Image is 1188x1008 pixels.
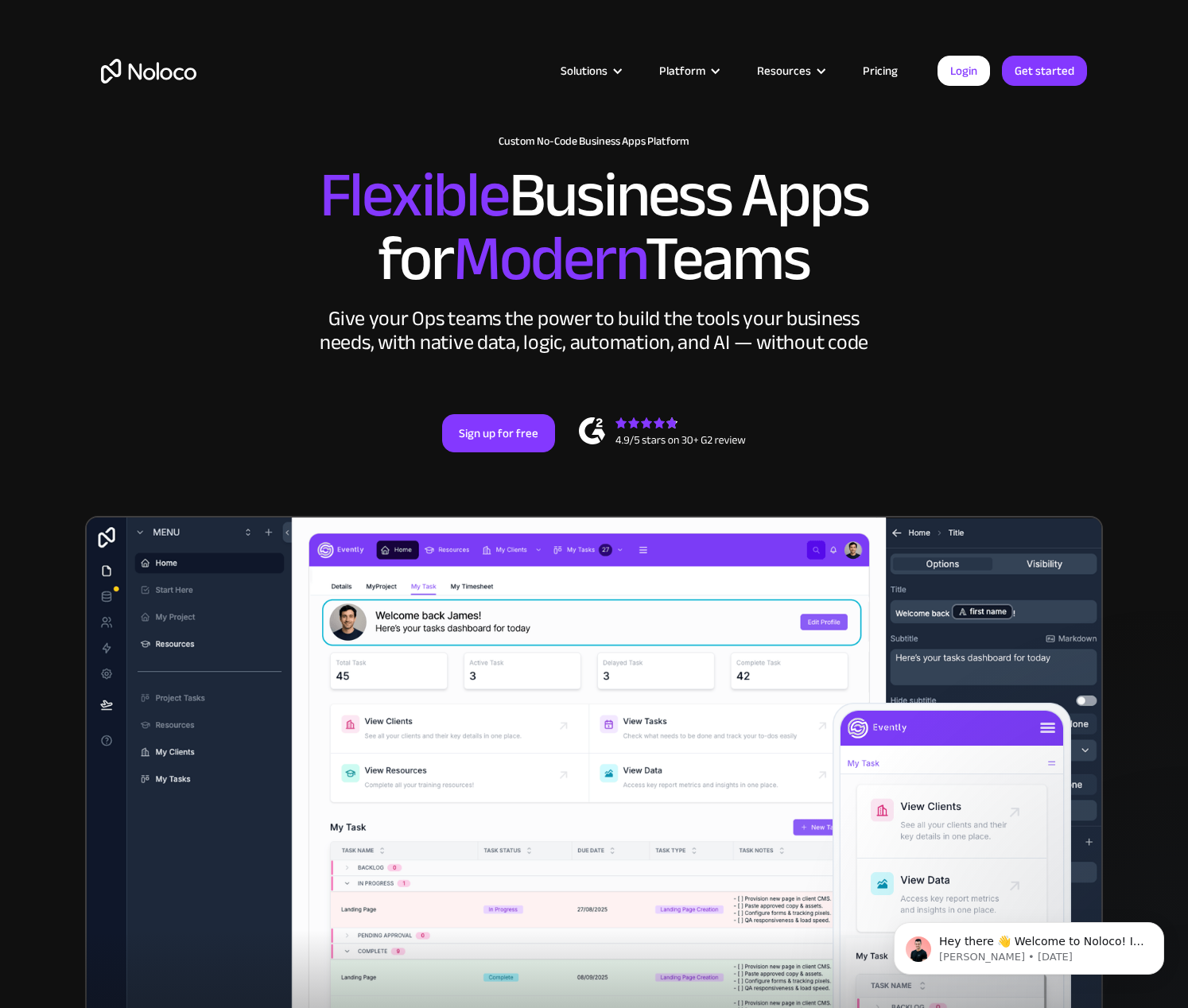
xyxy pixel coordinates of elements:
a: home [101,59,196,83]
h2: Business Apps for Teams [101,164,1087,291]
div: Platform [659,60,705,81]
div: Resources [737,60,843,81]
div: Resources [757,60,811,81]
a: Login [938,56,990,86]
a: Pricing [843,60,918,81]
a: Sign up for free [442,414,555,452]
div: Solutions [561,60,608,81]
span: Modern [453,200,645,318]
div: Platform [639,60,737,81]
a: Get started [1002,56,1087,86]
div: Solutions [541,60,639,81]
span: Flexible [320,136,509,254]
iframe: Intercom notifications message [870,889,1188,1000]
div: Give your Ops teams the power to build the tools your business needs, with native data, logic, au... [316,307,872,355]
